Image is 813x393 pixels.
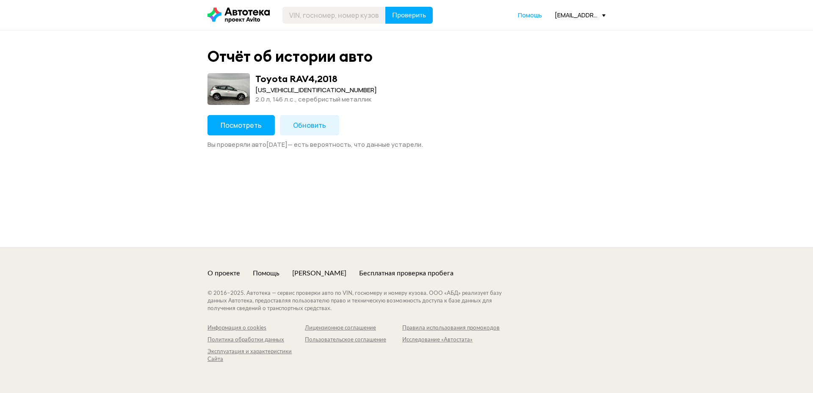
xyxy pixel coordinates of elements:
[207,324,305,332] a: Информация о cookies
[402,336,500,344] a: Исследование «Автостата»
[305,324,402,332] a: Лицензионное соглашение
[280,115,339,135] button: Обновить
[207,47,373,66] div: Отчёт об истории авто
[385,7,433,24] button: Проверить
[207,269,240,278] a: О проекте
[255,95,377,104] div: 2.0 л, 146 л.c., серебристый металлик
[207,348,305,363] a: Эксплуатация и характеристики Сайта
[255,85,377,95] div: [US_VEHICLE_IDENTIFICATION_NUMBER]
[392,12,426,19] span: Проверить
[207,140,606,149] div: Вы проверяли авто [DATE] — есть вероятность, что данные устарели.
[555,11,606,19] div: [EMAIL_ADDRESS][DOMAIN_NAME]
[518,11,542,19] a: Помощь
[359,269,454,278] a: Бесплатная проверка пробега
[292,269,346,278] a: [PERSON_NAME]
[402,324,500,332] a: Правила использования промокодов
[221,121,262,130] span: Посмотреть
[207,336,305,344] a: Политика обработки данных
[293,121,326,130] span: Обновить
[305,336,402,344] a: Пользовательское соглашение
[207,115,275,135] button: Посмотреть
[207,290,519,313] div: © 2016– 2025 . Автотека — сервис проверки авто по VIN, госномеру и номеру кузова. ООО «АБД» реали...
[282,7,386,24] input: VIN, госномер, номер кузова
[255,73,337,84] div: Toyota RAV4 , 2018
[253,269,279,278] a: Помощь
